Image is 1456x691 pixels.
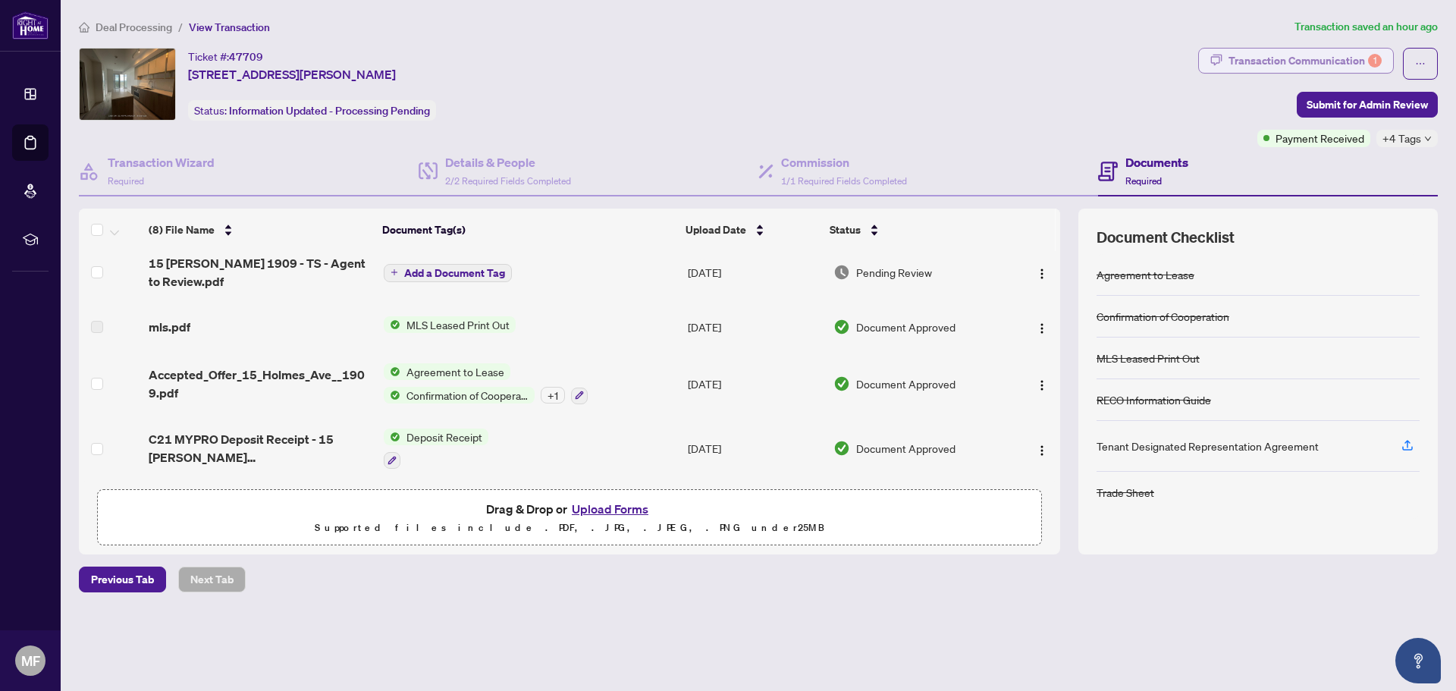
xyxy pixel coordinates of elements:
th: (8) File Name [143,209,376,251]
img: IMG-C12204791_1.jpg [80,49,175,120]
span: +4 Tags [1382,130,1421,147]
button: Previous Tab [79,567,166,592]
img: Document Status [833,264,850,281]
span: mls.pdf [149,318,190,336]
button: Open asap [1395,638,1441,683]
span: Deposit Receipt [400,429,488,445]
span: Required [108,175,144,187]
span: Drag & Drop or [486,499,653,519]
span: home [79,22,89,33]
div: MLS Leased Print Out [1097,350,1200,366]
span: MF [21,650,40,671]
img: Status Icon [384,429,400,445]
div: RECO Information Guide [1097,391,1211,408]
img: Logo [1036,444,1048,457]
button: Logo [1030,372,1054,396]
img: Status Icon [384,387,400,404]
span: Agreement to Lease [400,363,510,380]
span: C21 MYPRO Deposit Receipt - 15 [PERSON_NAME][GEOGRAPHIC_DATA] 1909.pdf [149,430,372,466]
h4: Commission [781,153,907,171]
li: / [178,18,183,36]
span: Deal Processing [96,20,172,34]
h4: Transaction Wizard [108,153,215,171]
button: Add a Document Tag [384,264,512,282]
span: ellipsis [1415,58,1426,69]
td: [DATE] [682,242,827,303]
img: Document Status [833,440,850,457]
th: Document Tag(s) [376,209,679,251]
span: Previous Tab [91,567,154,592]
span: Add a Document Tag [404,268,505,278]
span: 1/1 Required Fields Completed [781,175,907,187]
button: Submit for Admin Review [1297,92,1438,118]
span: Upload Date [686,221,746,238]
td: [DATE] [682,351,827,416]
img: Status Icon [384,316,400,333]
span: Accepted_Offer_15_Holmes_Ave__1909.pdf [149,366,372,402]
img: Status Icon [384,363,400,380]
span: Information Updated - Processing Pending [229,104,430,118]
td: [DATE] [682,303,827,351]
div: 1 [1368,54,1382,68]
img: Logo [1036,268,1048,280]
img: logo [12,11,49,39]
span: Submit for Admin Review [1307,93,1428,117]
span: Required [1125,175,1162,187]
img: Logo [1036,379,1048,391]
article: Transaction saved an hour ago [1294,18,1438,36]
div: Trade Sheet [1097,484,1154,501]
th: Status [824,209,1004,251]
span: Confirmation of Cooperation [400,387,535,404]
h4: Details & People [445,153,571,171]
div: Status: [188,100,436,121]
img: Document Status [833,319,850,335]
div: Confirmation of Cooperation [1097,308,1229,325]
button: Logo [1030,260,1054,284]
span: View Transaction [189,20,270,34]
span: Document Approved [856,319,955,335]
span: MLS Leased Print Out [400,316,516,333]
span: plus [391,269,398,276]
span: [STREET_ADDRESS][PERSON_NAME] [188,65,396,83]
div: + 1 [541,387,565,404]
span: 2/2 Required Fields Completed [445,175,571,187]
button: Logo [1030,315,1054,339]
span: Document Approved [856,375,955,392]
td: [DATE] [682,416,827,482]
span: Document Approved [856,440,955,457]
span: Pending Review [856,264,932,281]
div: Transaction Communication [1228,49,1382,73]
div: Agreement to Lease [1097,266,1194,283]
span: 47709 [229,50,263,64]
div: Tenant Designated Representation Agreement [1097,438,1319,454]
button: Next Tab [178,567,246,592]
button: Status IconMLS Leased Print Out [384,316,516,333]
button: Transaction Communication1 [1198,48,1394,74]
button: Status IconDeposit Receipt [384,429,488,470]
button: Upload Forms [567,499,653,519]
span: Status [830,221,861,238]
p: Supported files include .PDF, .JPG, .JPEG, .PNG under 25 MB [107,519,1032,537]
span: Document Checklist [1097,227,1235,248]
h4: Documents [1125,153,1188,171]
img: Logo [1036,322,1048,335]
button: Status IconAgreement to LeaseStatus IconConfirmation of Cooperation+1 [384,363,588,404]
button: Add a Document Tag [384,262,512,282]
span: down [1424,135,1432,143]
img: Document Status [833,375,850,392]
button: Logo [1030,436,1054,460]
th: Upload Date [679,209,824,251]
span: (8) File Name [149,221,215,238]
span: Payment Received [1276,130,1364,146]
span: Drag & Drop orUpload FormsSupported files include .PDF, .JPG, .JPEG, .PNG under25MB [98,490,1041,546]
span: 15 [PERSON_NAME] 1909 - TS - Agent to Review.pdf [149,254,372,291]
div: Ticket #: [188,48,263,65]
